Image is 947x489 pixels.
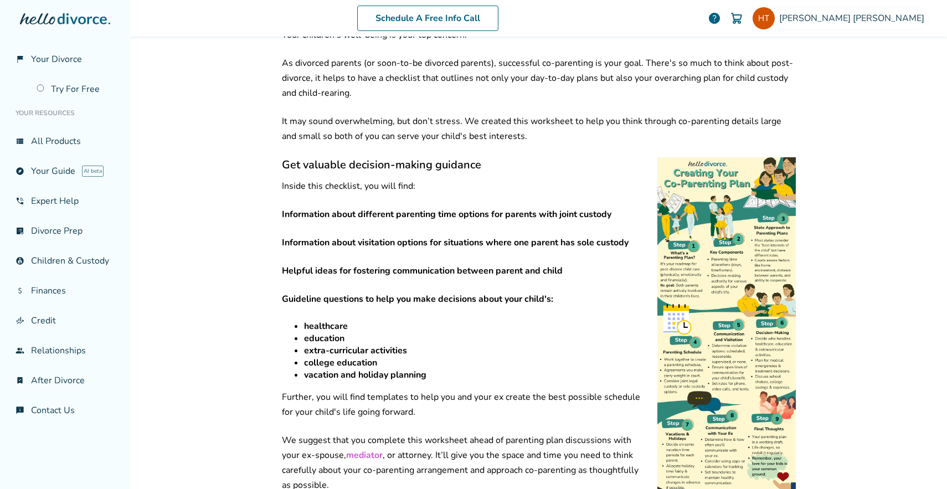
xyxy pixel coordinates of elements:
[304,320,348,332] span: healthcare
[16,55,24,64] span: flag_2
[16,256,24,265] span: account_child
[282,207,796,222] p: Information about different parenting time options for parents with joint custody
[31,53,82,65] span: Your Divorce
[16,346,24,355] span: group
[9,128,121,154] a: view_listAll Products
[16,316,24,325] span: finance_mode
[9,308,121,333] a: finance_modeCredit
[9,278,121,303] a: attach_moneyFinances
[282,235,796,250] p: Information about visitation options for situations where one parent has sole custody
[304,357,377,369] span: college education
[282,292,796,307] p: Guideline questions to help you make decisions about your child's:
[730,12,743,25] img: Cart
[9,338,121,363] a: groupRelationships
[9,368,121,393] a: bookmark_checkAfter Divorce
[16,137,24,146] span: view_list
[16,167,24,176] span: explore
[9,158,121,184] a: exploreYour GuideAI beta
[304,369,426,381] span: vacation and holiday planning
[357,6,498,31] a: Schedule A Free Info Call
[9,218,121,244] a: list_alt_checkDivorce Prep
[9,248,121,274] a: account_childChildren & Custody
[753,7,775,29] img: heathertartaglia@yahoo.com
[282,264,796,279] p: Helpful ideas for fostering communication between parent and child
[699,44,947,489] iframe: Chat Widget
[779,12,929,24] span: [PERSON_NAME] [PERSON_NAME]
[16,286,24,295] span: attach_money
[82,166,104,177] span: AI beta
[16,376,24,385] span: bookmark_check
[282,390,796,420] p: Further, you will find templates to help you and your ex create the best possible schedule for yo...
[9,398,121,423] a: chat_infoContact Us
[9,47,121,72] a: flag_2Your Divorce
[9,102,121,124] li: Your Resources
[304,344,407,357] span: extra-curricular activities
[346,449,383,461] a: mediator
[708,12,721,25] a: help
[282,114,796,144] p: It may sound overwhelming, but don’t stress. We created this worksheet to help you think through ...
[16,227,24,235] span: list_alt_check
[282,179,796,194] p: Inside this checklist, you will find:
[16,406,24,415] span: chat_info
[30,76,121,102] a: Try For Free
[304,332,344,344] span: education
[282,56,796,101] p: As divorced parents (or soon-to-be divorced parents), successful co-parenting is your goal. There...
[9,188,121,214] a: phone_in_talkExpert Help
[16,197,24,205] span: phone_in_talk
[282,157,796,172] h3: Get valuable decision-making guidance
